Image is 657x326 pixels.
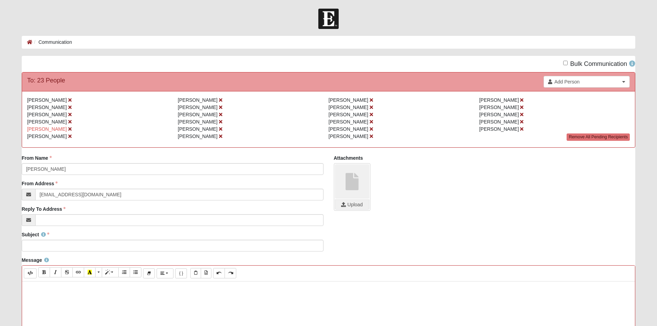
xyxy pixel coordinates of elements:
div: To: 23 People [27,76,65,85]
label: From Address [22,180,58,187]
button: Remove Font Style (CTRL+\) [143,268,155,278]
span: [PERSON_NAME] [479,97,519,103]
button: Paste from Word [201,268,211,278]
button: Link (CTRL+K) [72,267,84,277]
li: Communication [32,39,72,46]
span: [PERSON_NAME] [479,105,519,110]
button: Bold (CTRL+B) [38,267,50,277]
button: Code Editor [24,268,37,278]
span: [PERSON_NAME] [27,119,67,125]
span: [PERSON_NAME] [479,119,519,125]
button: Strikethrough (CTRL+SHIFT+S) [61,267,73,277]
span: [PERSON_NAME] [27,126,67,132]
button: Undo (CTRL+Z) [213,268,225,278]
a: Add Person Clear selection [544,76,630,88]
span: [PERSON_NAME] [178,134,218,139]
span: Add Person [554,78,620,85]
label: From Name [22,155,52,161]
span: [PERSON_NAME] [27,134,67,139]
span: [PERSON_NAME] [178,126,218,132]
label: Reply To Address [22,206,66,213]
span: Bulk Communication [570,60,627,67]
button: Recent Color [84,267,96,277]
span: [PERSON_NAME] [27,112,67,117]
span: [PERSON_NAME] [329,112,368,117]
span: [PERSON_NAME] [329,105,368,110]
label: Subject [22,231,50,238]
button: Style [102,267,119,277]
span: [PERSON_NAME] [329,134,368,139]
span: [PERSON_NAME] [178,112,218,117]
button: Italic (CTRL+I) [50,267,61,277]
span: [PERSON_NAME] [178,119,218,125]
button: More Color [95,267,102,277]
label: Message [22,257,49,264]
input: Bulk Communication [563,61,568,65]
label: Attachments [334,155,363,161]
span: [PERSON_NAME] [479,126,519,132]
button: Merge Field [175,268,187,278]
span: [PERSON_NAME] [329,97,368,103]
span: [PERSON_NAME] [27,97,67,103]
span: [PERSON_NAME] [329,126,368,132]
button: Unordered list (CTRL+SHIFT+NUM7) [130,267,141,277]
button: Paste Text [190,268,201,278]
button: Ordered list (CTRL+SHIFT+NUM8) [118,267,130,277]
button: Redo (CTRL+Y) [225,268,236,278]
span: [PERSON_NAME] [27,105,67,110]
span: [PERSON_NAME] [479,112,519,117]
span: [PERSON_NAME] [329,119,368,125]
button: Paragraph [157,268,173,278]
span: [PERSON_NAME] [178,97,218,103]
span: [PERSON_NAME] [178,105,218,110]
img: Church of Eleven22 Logo [318,9,339,29]
a: Remove All Pending Recipients [567,134,630,141]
